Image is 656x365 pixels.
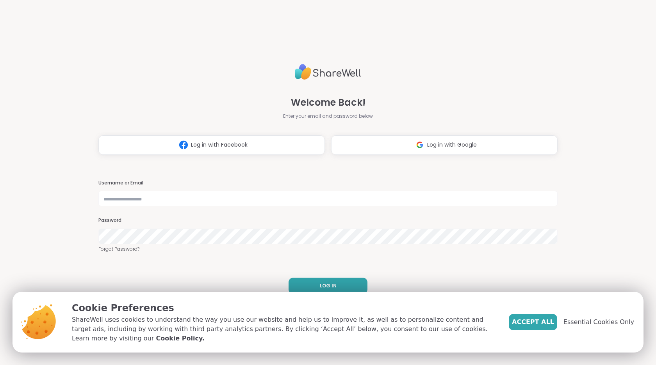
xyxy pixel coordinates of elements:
h3: Username or Email [98,180,558,186]
a: Cookie Policy. [156,334,204,343]
img: ShareWell Logomark [412,138,427,152]
button: LOG IN [289,278,367,294]
button: Log in with Google [331,135,558,155]
span: Enter your email and password below [283,113,373,120]
span: Welcome Back! [291,96,365,110]
span: LOG IN [320,282,337,289]
span: Log in with Google [427,141,477,149]
a: Forgot Password? [98,246,558,253]
span: Log in with Facebook [191,141,248,149]
button: Accept All [509,314,557,330]
p: ShareWell uses cookies to understand the way you use our website and help us to improve it, as we... [72,315,496,343]
button: Log in with Facebook [98,135,325,155]
img: ShareWell Logomark [176,138,191,152]
span: Essential Cookies Only [563,317,634,327]
span: Accept All [512,317,554,327]
h3: Password [98,217,558,224]
p: Cookie Preferences [72,301,496,315]
img: ShareWell Logo [295,61,361,83]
